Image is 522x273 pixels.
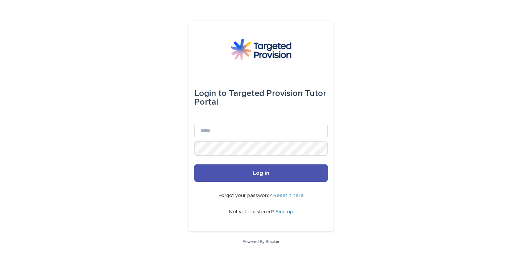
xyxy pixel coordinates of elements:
[219,193,273,198] span: Forgot your password?
[253,170,269,176] span: Log in
[243,239,279,244] a: Powered By Stacker
[194,89,227,98] span: Login to
[194,83,328,112] div: Targeted Provision Tutor Portal
[231,38,291,60] img: M5nRWzHhSzIhMunXDL62
[194,164,328,182] button: Log in
[273,193,304,198] a: Reset it here
[275,209,293,214] a: Sign up
[229,209,275,214] span: Not yet registered?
